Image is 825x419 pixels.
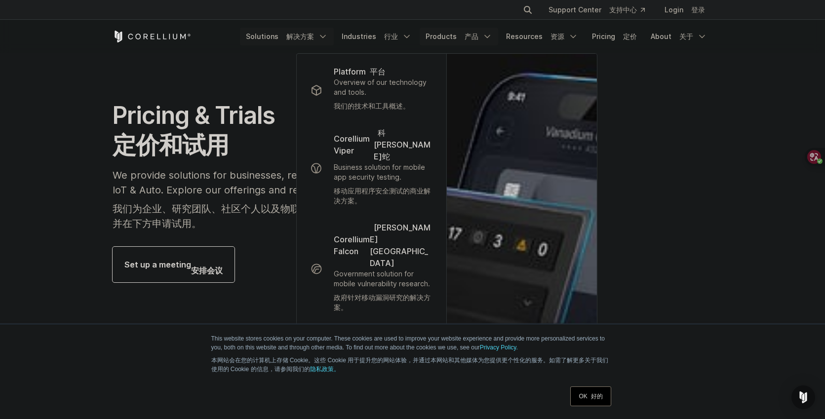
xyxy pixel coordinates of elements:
[420,28,498,45] a: Products
[480,344,518,351] a: Privacy Policy.
[191,266,223,275] font: 安排会议
[302,216,440,322] a: Corellium Falcon [PERSON_NAME][GEOGRAPHIC_DATA] Government solution for mobile vulnerability rese...
[240,28,713,45] div: Navigation Menu
[302,60,440,121] a: Platform 平台 Overview of our technology and tools.我们的技术和工具概述。
[334,269,432,316] p: Government solution for mobile vulnerability research.
[113,31,191,42] a: Corellium Home
[113,101,506,160] h1: Pricing & Trials
[465,32,478,40] font: 产品
[211,334,614,378] p: This website stores cookies on your computer. These cookies are used to improve your website expe...
[334,293,431,311] font: 政府针对移动漏洞研究的解决方案。
[334,66,386,77] p: Platform
[570,386,611,406] a: OK 好的
[623,32,637,40] font: 定价
[310,366,340,373] a: 隐私政策。
[374,128,431,161] font: 科[PERSON_NAME]蛇
[334,77,432,115] p: Overview of our technology and tools.
[336,28,418,45] a: Industries
[609,5,637,14] font: 支持中心
[240,28,334,45] a: Solutions
[519,1,537,19] button: Search
[791,385,815,409] div: Open Intercom Messenger
[113,168,506,231] p: We provide solutions for businesses, research teams, community individuals, and IoT & Auto. Explo...
[645,28,713,45] a: About
[679,32,693,40] font: 关于
[511,1,713,19] div: Navigation Menu
[113,247,235,282] a: Set up a meeting 安排会议
[657,1,713,19] a: Login
[691,5,705,14] font: 登录
[586,28,643,45] a: Pricing
[541,1,653,19] a: Support Center
[334,127,432,162] p: Corellium Viper
[500,28,584,45] a: Resources
[113,203,498,229] font: 我们为企业、研究团队、社区个人以及物联网和汽车行业提供解决方案。探索我们的产品并在下方申请试用。
[211,357,609,373] font: 本网站会在您的计算机上存储 Cookie。这些 Cookie 用于提升您的网站体验，并通过本网站和其他媒体为您提供更个性化的服务。如需了解更多关于我们使用的 Cookie 的信息，请参阅我们的
[302,322,440,405] a: Corellium Atlas 科雷利姆阿特拉斯 Business solution for automotive software development.汽车软件开发的业务解决方案。
[334,222,432,269] p: Corellium Falcon
[384,32,398,40] font: 行业
[302,121,440,216] a: Corellium Viper 科[PERSON_NAME]蛇 Business solution for mobile app security testing.移动应用程序安全测试的商业解决方案。
[550,32,564,40] font: 资源
[334,187,431,205] font: 移动应用程序安全测试的商业解决方案。
[591,393,603,400] font: 好的
[286,32,314,40] font: 解决方案
[124,253,223,276] span: Set up a meeting
[370,223,431,268] font: [PERSON_NAME][GEOGRAPHIC_DATA]
[370,67,386,76] font: 平台
[113,130,229,159] font: 定价和试用
[334,162,432,210] p: Business solution for mobile app security testing.
[334,102,410,110] font: 我们的技术和工具概述。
